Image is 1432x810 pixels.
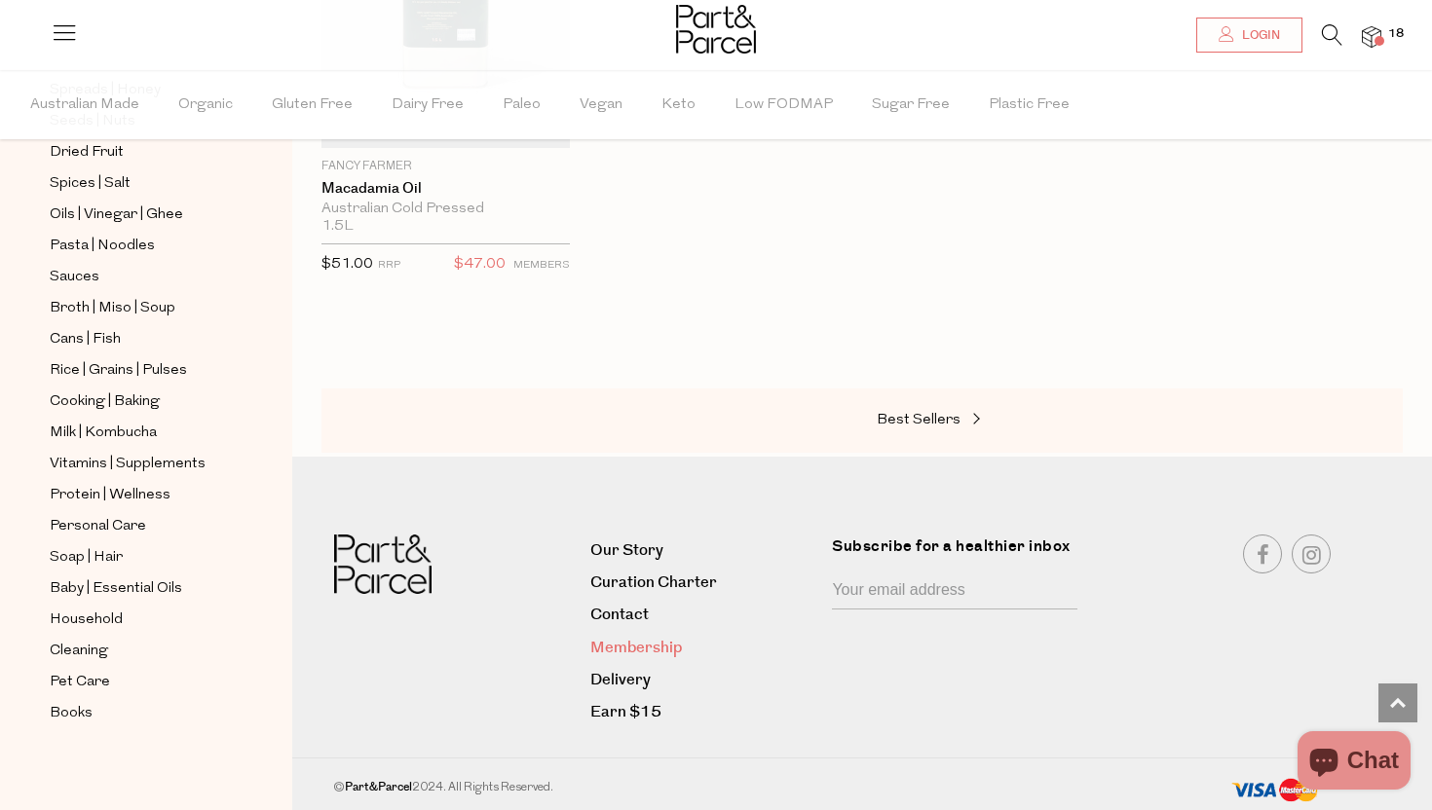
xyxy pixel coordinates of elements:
[272,71,353,139] span: Gluten Free
[50,140,227,165] a: Dried Fruit
[50,296,227,320] a: Broth | Miso | Soup
[50,422,157,445] span: Milk | Kombucha
[590,537,817,564] a: Our Story
[661,71,696,139] span: Keto
[334,778,1107,797] div: © 2024. All Rights Reserved.
[50,171,227,196] a: Spices | Salt
[590,570,817,596] a: Curation Charter
[580,71,622,139] span: Vegan
[50,701,227,725] a: Books
[321,218,354,236] span: 1.5L
[321,158,570,175] p: Fancy Farmer
[590,635,817,661] a: Membership
[832,534,1088,572] label: Subscribe for a healthier inbox
[50,265,227,289] a: Sauces
[503,71,541,139] span: Paleo
[345,779,412,795] b: Part&Parcel
[50,514,227,538] a: Personal Care
[50,608,123,632] span: Household
[178,71,233,139] span: Organic
[321,257,373,272] span: $51.00
[50,234,227,258] a: Pasta | Noodles
[590,602,817,628] a: Contact
[872,71,950,139] span: Sugar Free
[50,172,131,196] span: Spices | Salt
[50,452,227,476] a: Vitamins | Supplements
[832,572,1076,609] input: Your email address
[50,483,227,507] a: Protein | Wellness
[334,534,432,594] img: Part&Parcel
[590,699,817,725] a: Earn $15
[50,389,227,414] a: Cooking | Baking
[50,328,121,351] span: Cans | Fish
[989,71,1070,139] span: Plastic Free
[50,141,124,165] span: Dried Fruit
[50,453,206,476] span: Vitamins | Supplements
[735,71,833,139] span: Low FODMAP
[1292,731,1416,794] inbox-online-store-chat: Shopify online store chat
[50,671,110,694] span: Pet Care
[513,260,570,271] small: MEMBERS
[877,413,961,427] span: Best Sellers
[1383,25,1409,43] span: 18
[50,327,227,351] a: Cans | Fish
[454,252,506,277] span: $47.00
[50,545,227,570] a: Soap | Hair
[30,71,139,139] span: Australian Made
[590,667,817,693] a: Delivery
[50,266,99,289] span: Sauces
[50,702,93,725] span: Books
[1231,778,1319,803] img: payment-methods.png
[50,202,227,227] a: Oils | Vinegar | Ghee
[1362,26,1381,47] a: 18
[50,577,182,601] span: Baby | Essential Oils
[392,71,464,139] span: Dairy Free
[50,359,187,383] span: Rice | Grains | Pulses
[321,180,570,198] a: Macadamia Oil
[50,421,227,445] a: Milk | Kombucha
[50,546,123,570] span: Soap | Hair
[50,639,227,663] a: Cleaning
[378,260,400,271] small: RRP
[50,235,155,258] span: Pasta | Noodles
[877,408,1072,433] a: Best Sellers
[50,297,175,320] span: Broth | Miso | Soup
[50,576,227,601] a: Baby | Essential Oils
[50,390,160,414] span: Cooking | Baking
[50,203,183,227] span: Oils | Vinegar | Ghee
[50,640,108,663] span: Cleaning
[676,5,756,54] img: Part&Parcel
[321,201,570,218] div: Australian Cold Pressed
[50,607,227,632] a: Household
[1237,27,1280,44] span: Login
[50,358,227,383] a: Rice | Grains | Pulses
[50,515,146,538] span: Personal Care
[50,670,227,694] a: Pet Care
[1196,18,1302,53] a: Login
[50,484,170,507] span: Protein | Wellness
